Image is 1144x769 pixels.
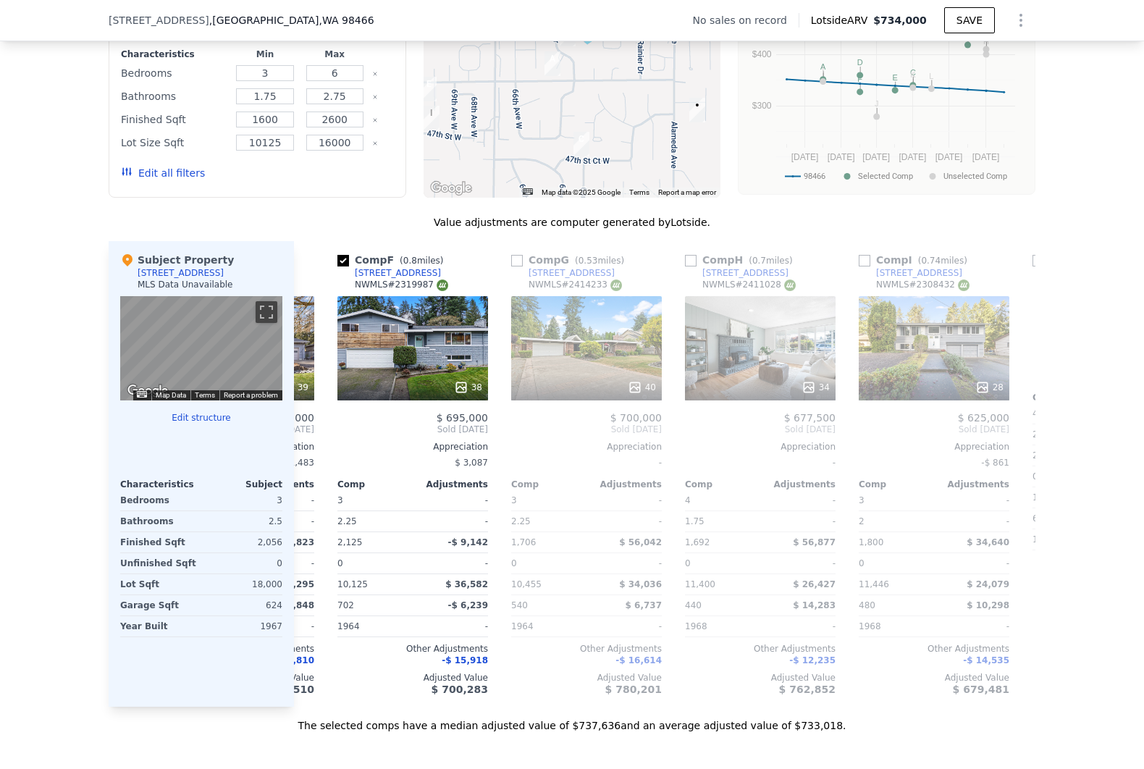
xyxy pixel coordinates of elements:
div: - [937,490,1009,510]
text: H [983,37,989,46]
div: 38 [454,380,482,395]
button: SAVE [944,7,995,33]
button: Map Data [156,390,186,400]
span: 0 [511,558,517,568]
a: Report a map error [658,188,716,196]
text: 98466 [804,172,825,181]
span: 480 [859,600,875,610]
div: NWMLS # 2319987 [355,279,448,291]
text: [DATE] [828,152,855,162]
div: - [685,453,836,473]
span: ( miles) [743,256,798,266]
div: [STREET_ADDRESS] [876,267,962,279]
div: [STREET_ADDRESS] [355,267,441,279]
span: $ 700,283 [432,684,488,695]
button: Show Options [1006,6,1035,35]
text: C [910,68,916,77]
text: [DATE] [935,152,963,162]
span: $ 36,582 [445,579,488,589]
span: Sold [DATE] [337,424,488,435]
span: -$ 14,535 [963,655,1009,665]
div: 28 [975,380,1004,395]
div: Adjusted Value [511,672,662,684]
span: 10,125 [337,579,368,589]
div: 1964 [337,616,410,636]
div: - [937,616,1009,636]
span: 3 [859,495,865,505]
div: 1964 [511,616,584,636]
div: Other Adjustments [859,643,1009,655]
div: [STREET_ADDRESS] [702,267,788,279]
div: 1556 Woodside Ct [544,51,560,76]
div: Bedrooms [120,490,198,510]
div: 0 [204,553,282,573]
div: 40 [628,380,656,395]
span: $ 700,000 [610,412,662,424]
span: 11,400 [685,579,715,589]
div: - [763,553,836,573]
span: 0 [1032,471,1038,482]
div: Adjustments [586,479,662,490]
span: $ 26,427 [793,579,836,589]
span: 0.53 [579,256,598,266]
img: Google [427,179,475,198]
span: , [GEOGRAPHIC_DATA] [209,13,374,28]
button: Keyboard shortcuts [137,391,147,398]
div: Comp I [859,253,973,267]
div: - [937,511,1009,531]
div: 39 [280,380,308,395]
div: 18,000 [204,574,282,594]
div: Lot Size Sqft [121,133,227,153]
div: Subject Property [120,253,234,267]
text: A [820,62,826,71]
text: $300 [752,101,772,111]
div: [STREET_ADDRESS] [138,267,224,279]
div: - [416,616,488,636]
div: Max [303,49,366,60]
button: Clear [372,94,378,100]
text: F [858,75,863,83]
div: Lot Sqft [120,574,198,594]
span: -$ 12,235 [789,655,836,665]
div: - [589,490,662,510]
div: Appreciation [511,441,662,453]
div: Adjustments [760,479,836,490]
span: 702 [337,600,354,610]
div: Comp [337,479,413,490]
div: Appreciation [685,441,836,453]
div: - [416,511,488,531]
span: $ 24,079 [967,579,1009,589]
span: $ 34,640 [967,537,1009,547]
span: $734,000 [873,14,927,26]
div: Other Adjustments [685,643,836,655]
span: $ 762,852 [779,684,836,695]
span: $ 56,042 [619,537,662,547]
a: Terms (opens in new tab) [629,188,649,196]
span: 440 [685,600,702,610]
div: Adjustments [413,479,488,490]
a: [STREET_ADDRESS] [859,267,962,279]
span: -$ 16,614 [615,655,662,665]
div: - [511,453,662,473]
span: -$ 15,918 [442,655,488,665]
div: Map [120,296,282,400]
span: $ 10,298 [967,600,1009,610]
div: 2.5 [204,511,282,531]
span: $ 34,036 [619,579,662,589]
text: J [875,99,879,108]
div: Garage Sqft [120,595,198,615]
span: $ 780,201 [605,684,662,695]
div: 2 [859,511,931,531]
div: Finished Sqft [121,109,227,130]
img: Google [124,382,172,400]
text: [DATE] [791,152,819,162]
span: Lotside ARV [811,13,873,28]
div: Other Adjustments [337,643,488,655]
div: Appreciation [337,441,488,453]
div: NWMLS # 2308432 [876,279,970,291]
div: Characteristics [121,49,227,60]
span: $ 14,283 [793,600,836,610]
div: 1968 [685,616,757,636]
div: Adjustments [934,479,1009,490]
div: Adjusted Value [859,672,1009,684]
